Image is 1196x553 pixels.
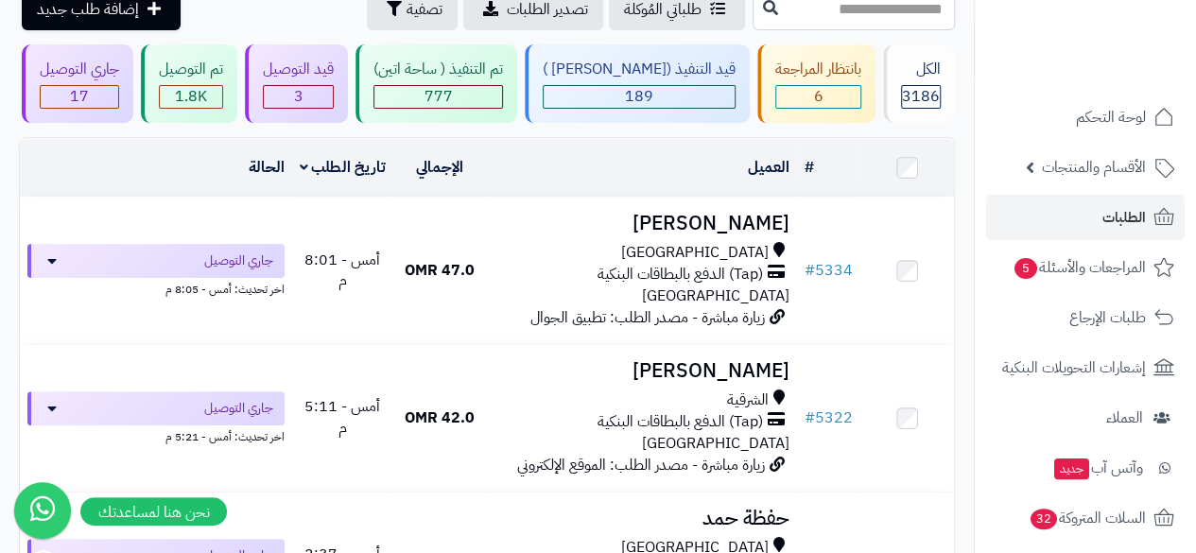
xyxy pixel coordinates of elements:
span: 3186 [902,85,940,108]
a: طلبات الإرجاع [986,295,1185,340]
span: أمس - 5:11 م [304,395,380,440]
div: قيد التنفيذ ([PERSON_NAME] ) [543,59,736,80]
div: جاري التوصيل [40,59,119,80]
h3: [PERSON_NAME] [494,213,789,234]
a: الكل3186 [879,44,959,123]
div: اخر تحديث: أمس - 5:21 م [27,425,285,445]
span: 189 [625,85,653,108]
div: اخر تحديث: أمس - 8:05 م [27,278,285,298]
div: بانتظار المراجعة [775,59,861,80]
a: المراجعات والأسئلة5 [986,245,1185,290]
span: الأقسام والمنتجات [1042,154,1146,181]
h3: [PERSON_NAME] [494,360,789,382]
span: (Tap) الدفع بالبطاقات البنكية [598,411,763,433]
span: جاري التوصيل [204,251,273,270]
span: 3 [294,85,303,108]
span: 1.8K [175,85,207,108]
a: وآتس آبجديد [986,445,1185,491]
div: الكل [901,59,941,80]
a: #5334 [805,259,853,282]
a: # [805,156,814,179]
a: إشعارات التحويلات البنكية [986,345,1185,390]
a: قيد التوصيل 3 [241,44,352,123]
div: قيد التوصيل [263,59,334,80]
a: لوحة التحكم [986,95,1185,140]
a: تاريخ الطلب [300,156,386,179]
div: 1786 [160,86,222,108]
span: 6 [814,85,823,108]
a: جاري التوصيل 17 [18,44,137,123]
span: إشعارات التحويلات البنكية [1002,354,1146,381]
span: طلبات الإرجاع [1069,304,1146,331]
span: 777 [425,85,453,108]
span: [GEOGRAPHIC_DATA] [642,285,789,307]
div: 777 [374,86,502,108]
a: تم التنفيذ ( ساحة اتين) 777 [352,44,521,123]
span: الشرقية [727,389,769,411]
span: لوحة التحكم [1076,104,1146,130]
span: [GEOGRAPHIC_DATA] [642,432,789,455]
a: قيد التنفيذ ([PERSON_NAME] ) 189 [521,44,754,123]
span: 32 [1031,509,1057,529]
span: أمس - 8:01 م [304,249,380,293]
img: logo-2.png [1067,48,1178,88]
a: بانتظار المراجعة 6 [754,44,879,123]
span: جاري التوصيل [204,399,273,418]
div: 189 [544,86,735,108]
a: #5322 [805,406,853,429]
div: 3 [264,86,333,108]
span: زيارة مباشرة - مصدر الطلب: الموقع الإلكتروني [517,454,765,476]
span: زيارة مباشرة - مصدر الطلب: تطبيق الجوال [530,306,765,329]
span: العملاء [1106,405,1143,431]
div: تم التوصيل [159,59,223,80]
h3: حفظة حمد [494,508,789,529]
a: العملاء [986,395,1185,441]
a: تم التوصيل 1.8K [137,44,241,123]
div: 6 [776,86,860,108]
span: # [805,406,815,429]
span: جديد [1054,458,1089,479]
span: السلات المتروكة [1029,505,1146,531]
a: العميل [748,156,789,179]
a: الطلبات [986,195,1185,240]
span: 5 [1014,258,1037,279]
div: 17 [41,86,118,108]
a: الإجمالي [416,156,463,179]
span: وآتس آب [1052,455,1143,481]
div: تم التنفيذ ( ساحة اتين) [373,59,503,80]
span: 42.0 OMR [405,406,475,429]
span: المراجعات والأسئلة [1013,254,1146,281]
span: (Tap) الدفع بالبطاقات البنكية [598,264,763,285]
span: # [805,259,815,282]
span: 47.0 OMR [405,259,475,282]
span: 17 [70,85,89,108]
span: الطلبات [1102,204,1146,231]
span: [GEOGRAPHIC_DATA] [621,242,769,264]
a: الحالة [249,156,285,179]
a: السلات المتروكة32 [986,495,1185,541]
